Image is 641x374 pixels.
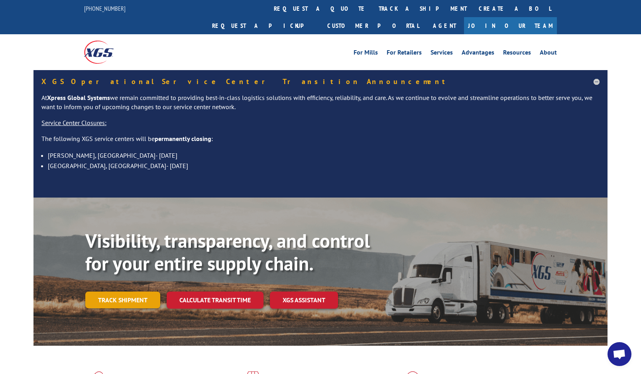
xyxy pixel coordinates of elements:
a: Track shipment [85,292,160,308]
a: XGS ASSISTANT [270,292,338,309]
u: Service Center Closures: [41,119,106,127]
li: [GEOGRAPHIC_DATA], [GEOGRAPHIC_DATA]- [DATE] [48,161,600,171]
a: Open chat [608,342,631,366]
a: Request a pickup [206,17,321,34]
li: [PERSON_NAME], [GEOGRAPHIC_DATA]- [DATE] [48,150,600,161]
strong: Xpress Global Systems [47,94,110,102]
p: At we remain committed to providing best-in-class logistics solutions with efficiency, reliabilit... [41,93,600,119]
a: For Mills [354,49,378,58]
a: Customer Portal [321,17,425,34]
h5: XGS Operational Service Center Transition Announcement [41,78,600,85]
a: About [540,49,557,58]
p: The following XGS service centers will be : [41,134,600,150]
a: Join Our Team [464,17,557,34]
a: Agent [425,17,464,34]
a: Calculate transit time [167,292,263,309]
a: For Retailers [387,49,422,58]
a: Advantages [462,49,494,58]
a: [PHONE_NUMBER] [84,4,126,12]
a: Services [431,49,453,58]
b: Visibility, transparency, and control for your entire supply chain. [85,228,370,276]
a: Resources [503,49,531,58]
strong: permanently closing [155,135,211,143]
